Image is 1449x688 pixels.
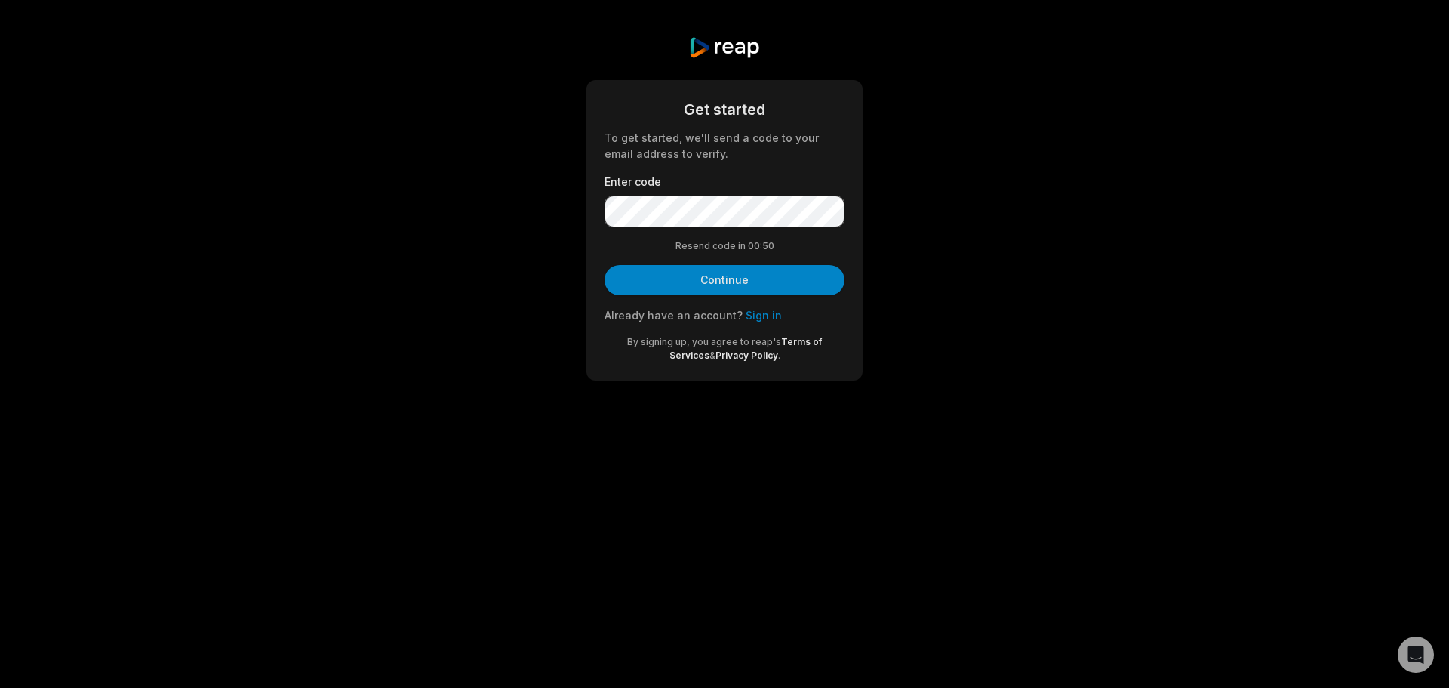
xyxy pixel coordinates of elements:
[605,239,844,253] div: Resend code in 00:
[605,98,844,121] div: Get started
[605,309,743,322] span: Already have an account?
[762,239,774,253] span: 50
[669,336,823,361] a: Terms of Services
[627,336,781,347] span: By signing up, you agree to reap's
[709,350,715,361] span: &
[746,309,782,322] a: Sign in
[715,350,778,361] a: Privacy Policy
[1398,637,1434,673] div: Open Intercom Messenger
[605,130,844,162] div: To get started, we'll send a code to your email address to verify.
[605,174,844,190] label: Enter code
[605,265,844,295] button: Continue
[778,350,780,361] span: .
[688,36,760,59] img: reap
